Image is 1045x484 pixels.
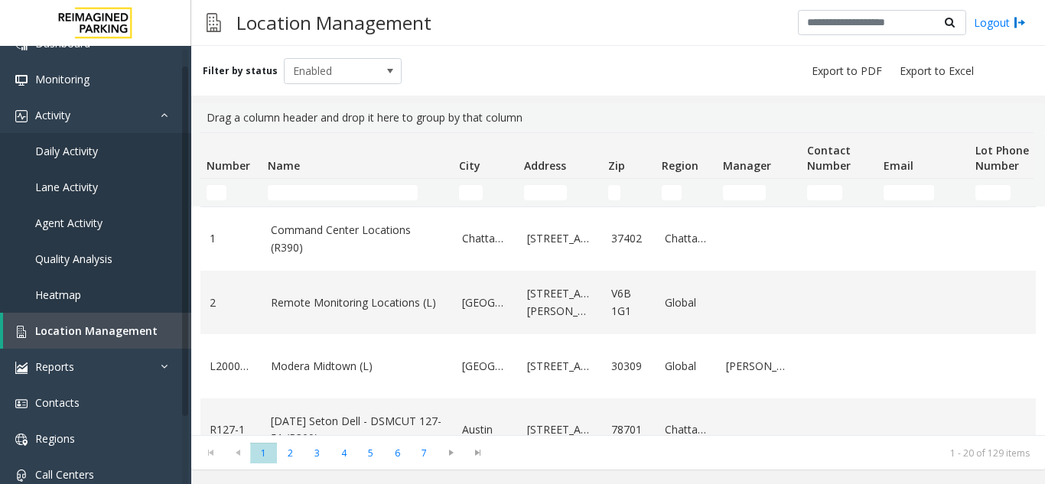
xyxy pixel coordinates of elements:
[210,421,252,438] a: R127-1
[974,15,1026,31] a: Logout
[500,447,1030,460] kendo-pager-info: 1 - 20 of 129 items
[15,74,28,86] img: 'icon'
[357,443,384,463] span: Page 5
[268,185,418,200] input: Name Filter
[35,467,94,482] span: Call Centers
[229,4,439,41] h3: Location Management
[975,143,1029,173] span: Lot Phone Number
[268,158,300,173] span: Name
[35,216,103,230] span: Agent Activity
[662,185,682,200] input: Region Filter
[411,443,438,463] span: Page 7
[200,179,262,206] td: Number Filter
[438,442,464,463] span: Go to the next page
[1014,15,1026,31] img: logout
[35,395,80,410] span: Contacts
[877,179,969,206] td: Email Filter
[271,413,444,447] a: [DATE] Seton Dell - DSMCUT 127-51 (R390)
[807,143,851,173] span: Contact Number
[665,421,708,438] a: Chattanooga
[35,144,98,158] span: Daily Activity
[884,185,934,200] input: Email Filter
[15,398,28,410] img: 'icon'
[15,326,28,338] img: 'icon'
[459,158,480,173] span: City
[35,323,158,338] span: Location Management
[518,179,602,206] td: Address Filter
[527,285,593,320] a: [STREET_ADDRESS][PERSON_NAME]
[900,63,974,79] span: Export to Excel
[35,180,98,194] span: Lane Activity
[662,158,698,173] span: Region
[467,447,488,459] span: Go to the last page
[608,158,625,173] span: Zip
[207,4,221,41] img: pageIcon
[210,294,252,311] a: 2
[611,421,646,438] a: 78701
[656,179,717,206] td: Region Filter
[285,59,378,83] span: Enabled
[250,443,277,463] span: Page 1
[200,103,1036,132] div: Drag a column header and drop it here to group by that column
[665,230,708,247] a: Chattanooga
[330,443,357,463] span: Page 4
[271,294,444,311] a: Remote Monitoring Locations (L)
[462,230,509,247] a: Chattanooga
[15,434,28,446] img: 'icon'
[723,185,766,200] input: Manager Filter
[602,179,656,206] td: Zip Filter
[210,230,252,247] a: 1
[527,230,593,247] a: [STREET_ADDRESS]
[462,421,509,438] a: Austin
[462,294,509,311] a: [GEOGRAPHIC_DATA]
[611,230,646,247] a: 37402
[462,358,509,375] a: [GEOGRAPHIC_DATA]
[807,185,842,200] input: Contact Number Filter
[608,185,620,200] input: Zip Filter
[271,358,444,375] a: Modera Midtown (L)
[665,358,708,375] a: Global
[35,359,74,374] span: Reports
[207,185,226,200] input: Number Filter
[203,64,278,78] label: Filter by status
[35,72,90,86] span: Monitoring
[35,431,75,446] span: Regions
[812,63,882,79] span: Export to PDF
[665,294,708,311] a: Global
[35,108,70,122] span: Activity
[453,179,518,206] td: City Filter
[15,469,28,482] img: 'icon'
[35,252,112,266] span: Quality Analysis
[611,358,646,375] a: 30309
[304,443,330,463] span: Page 3
[611,285,646,320] a: V6B 1G1
[975,185,1011,200] input: Lot Phone Number Filter
[464,442,491,463] span: Go to the last page
[894,60,980,82] button: Export to Excel
[384,443,411,463] span: Page 6
[806,60,888,82] button: Export to PDF
[459,185,483,200] input: City Filter
[35,287,81,302] span: Heatmap
[723,158,771,173] span: Manager
[527,421,593,438] a: [STREET_ADDRESS]
[191,132,1045,435] div: Data table
[527,358,593,375] a: [STREET_ADDRESS]
[210,358,252,375] a: L20000500
[717,179,801,206] td: Manager Filter
[441,447,461,459] span: Go to the next page
[271,222,444,256] a: Command Center Locations (R390)
[884,158,913,173] span: Email
[726,358,792,375] a: [PERSON_NAME]
[262,179,453,206] td: Name Filter
[3,313,191,349] a: Location Management
[277,443,304,463] span: Page 2
[207,158,250,173] span: Number
[15,362,28,374] img: 'icon'
[801,179,877,206] td: Contact Number Filter
[524,185,567,200] input: Address Filter
[524,158,566,173] span: Address
[15,110,28,122] img: 'icon'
